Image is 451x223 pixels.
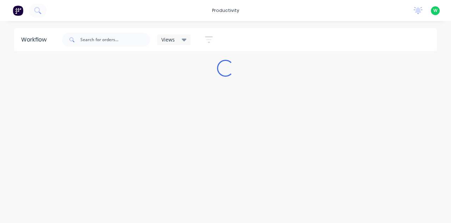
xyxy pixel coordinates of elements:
div: productivity [209,5,243,16]
span: W [433,7,437,14]
img: Factory [13,5,23,16]
div: Workflow [21,36,50,44]
span: Views [161,36,175,43]
input: Search for orders... [80,33,150,47]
